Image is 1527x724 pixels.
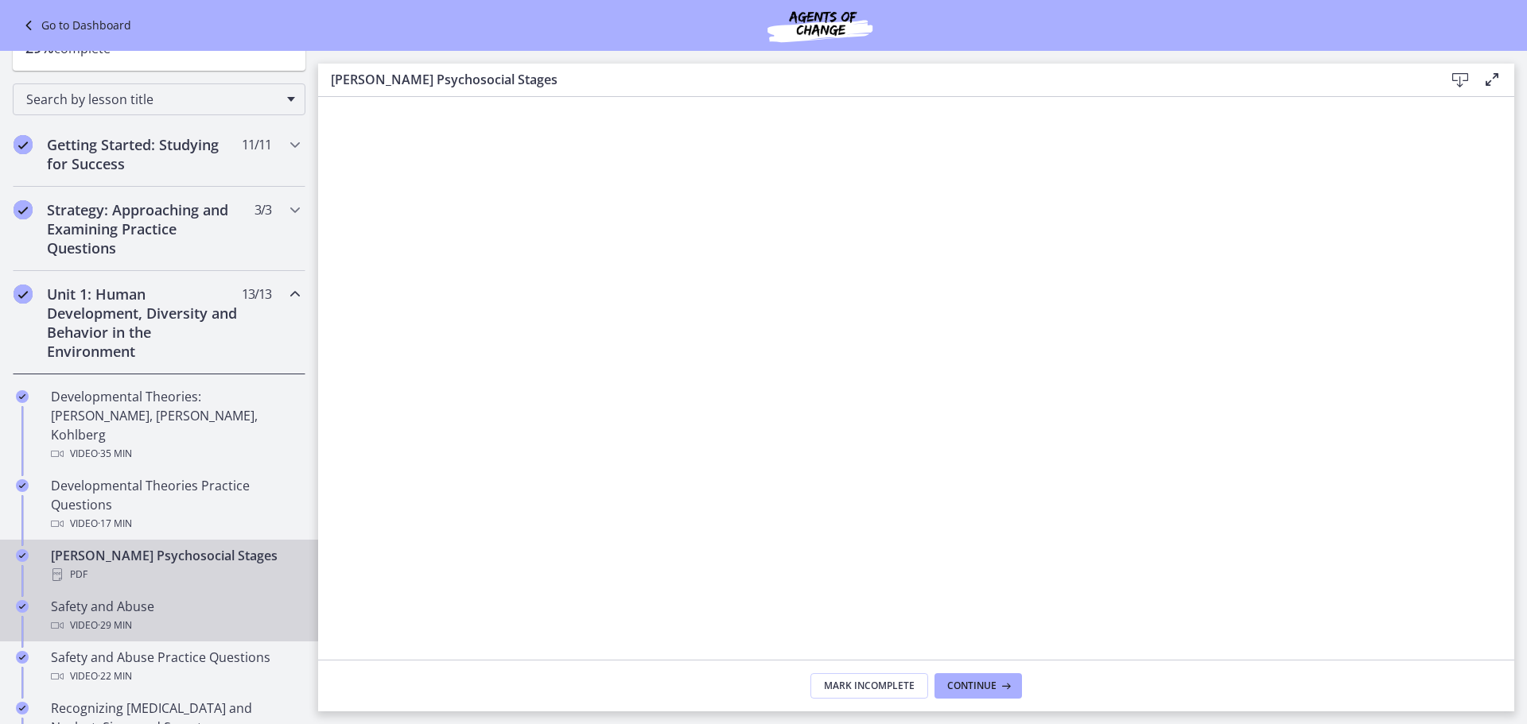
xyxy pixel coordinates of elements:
[16,479,29,492] i: Completed
[810,673,928,699] button: Mark Incomplete
[51,616,299,635] div: Video
[51,667,299,686] div: Video
[242,285,271,304] span: 13 / 13
[254,200,271,219] span: 3 / 3
[98,667,132,686] span: · 22 min
[51,565,299,584] div: PDF
[824,679,915,692] span: Mark Incomplete
[98,616,132,635] span: · 29 min
[242,135,271,154] span: 11 / 11
[14,135,33,154] i: Completed
[16,651,29,664] i: Completed
[51,546,299,584] div: [PERSON_NAME] Psychosocial Stages
[47,200,241,257] h2: Strategy: Approaching and Examining Practice Questions
[16,549,29,562] i: Completed
[47,285,241,361] h2: Unit 1: Human Development, Diversity and Behavior in the Environment
[51,597,299,635] div: Safety and Abuse
[947,679,997,692] span: Continue
[16,600,29,613] i: Completed
[51,387,299,463] div: Developmental Theories: [PERSON_NAME], [PERSON_NAME], Kohlberg
[51,648,299,686] div: Safety and Abuse Practice Questions
[98,514,132,533] span: · 17 min
[26,91,279,108] span: Search by lesson title
[331,70,1419,89] h3: [PERSON_NAME] Psychosocial Stages
[934,673,1022,699] button: Continue
[16,702,29,714] i: Completed
[98,444,132,463] span: · 35 min
[19,16,131,35] a: Go to Dashboard
[725,6,915,45] img: Agents of Change
[51,444,299,463] div: Video
[13,83,305,115] div: Search by lesson title
[47,135,241,173] h2: Getting Started: Studying for Success
[51,514,299,533] div: Video
[14,200,33,219] i: Completed
[16,390,29,403] i: Completed
[51,476,299,533] div: Developmental Theories Practice Questions
[14,285,33,304] i: Completed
